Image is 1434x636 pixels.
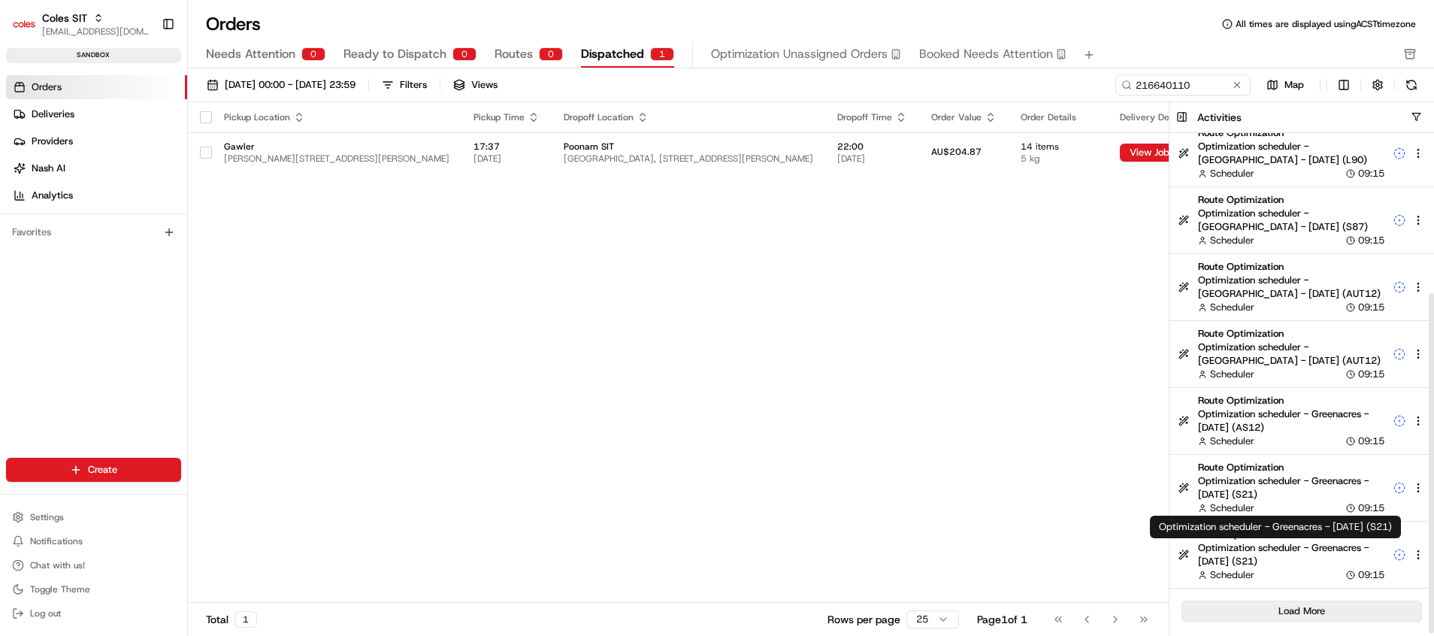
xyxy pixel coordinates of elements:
span: Map [1284,78,1304,92]
span: Scheduler [1210,234,1254,247]
button: Coles SITColes SIT[EMAIL_ADDRESS][DOMAIN_NAME] [6,6,156,42]
button: Scheduler [1198,167,1254,180]
p: Welcome 👋 [15,60,274,84]
span: 09:15 [1358,368,1384,381]
span: Route Optimization [1198,394,1384,407]
span: Route Optimization [1198,461,1384,474]
div: Dropoff Location [564,111,813,123]
span: Deliveries [32,108,74,121]
button: Chat with us! [6,555,181,576]
span: 17:37 [473,141,540,153]
span: Views [471,78,498,92]
span: Scheduler [1210,435,1254,448]
span: Nash AI [32,162,65,175]
a: Providers [6,129,187,153]
div: Dropoff Time [837,111,907,123]
div: Filters [400,78,427,92]
span: 09:15 [1358,234,1384,247]
button: Views [446,74,504,95]
button: Scheduler [1198,435,1254,448]
span: Orders [32,80,62,94]
button: Notifications [6,531,181,552]
span: Scheduler [1210,501,1254,515]
a: View Job [1120,147,1190,159]
div: Page 1 of 1 [977,612,1027,627]
span: Ready to Dispatch [343,45,446,63]
span: Notifications [30,535,83,547]
span: Route Optimization [1198,260,1384,274]
span: Scheduler [1210,368,1254,381]
button: [DATE] 00:00 - [DATE] 23:59 [200,74,362,95]
span: 09:15 [1358,167,1384,180]
span: Optimization scheduler - [GEOGRAPHIC_DATA] - [DATE] (AUT12) [1198,341,1384,368]
span: Gawler [224,141,449,153]
span: 14 items [1021,141,1096,153]
button: Scheduler [1198,234,1254,247]
span: All times are displayed using ACST timezone [1236,18,1416,30]
span: 09:15 [1358,501,1384,515]
span: 09:15 [1358,301,1384,314]
span: [EMAIL_ADDRESS][DOMAIN_NAME] [42,26,150,38]
span: Pylon [150,255,182,266]
span: API Documentation [142,218,241,233]
div: 1 [234,611,257,628]
span: Scheduler [1210,301,1254,314]
span: Analytics [32,189,73,202]
div: 0 [539,47,563,61]
span: Dispatched [581,45,644,63]
div: Pickup Location [224,111,449,123]
span: AU$204.87 [931,146,982,158]
div: Start new chat [51,144,247,159]
span: Scheduler [1210,167,1254,180]
div: Delivery Details [1120,111,1190,123]
div: Favorites [6,220,181,244]
span: Optimization scheduler - Greenacres - [DATE] (AS12) [1198,407,1384,435]
button: View Job [1120,144,1190,162]
input: Clear [39,97,248,113]
button: Log out [6,603,181,624]
span: Route Optimization [1198,193,1384,207]
a: Deliveries [6,102,187,126]
a: Orders [6,75,187,99]
button: Filters [375,74,434,95]
span: Log out [30,607,61,619]
button: Coles SIT [42,11,87,26]
span: Needs Attention [206,45,295,63]
div: 1 [650,47,674,61]
span: 5 kg [1021,153,1096,165]
div: Order Value [931,111,997,123]
span: [DATE] [837,153,907,165]
span: [DATE] 00:00 - [DATE] 23:59 [225,78,355,92]
button: Settings [6,507,181,528]
button: Refresh [1401,74,1422,95]
a: 💻API Documentation [121,212,247,239]
h3: Activities [1197,110,1242,125]
span: Poonam SIT [564,141,813,153]
span: 22:00 [837,141,907,153]
span: Optimization scheduler - [GEOGRAPHIC_DATA] - [DATE] (L90) [1198,140,1384,167]
span: 09:15 [1358,568,1384,582]
span: Toggle Theme [30,583,90,595]
img: 1736555255976-a54dd68f-1ca7-489b-9aae-adbdc363a1c4 [15,144,42,171]
div: We're available if you need us! [51,159,190,171]
span: Routes [495,45,533,63]
a: Powered byPylon [106,254,182,266]
input: Type to search [1115,74,1251,95]
div: Optimization scheduler - Greenacres - [DATE] (S21) [1150,516,1401,538]
a: 📗Knowledge Base [9,212,121,239]
span: [GEOGRAPHIC_DATA], [STREET_ADDRESS][PERSON_NAME] [564,153,813,165]
span: Optimization Unassigned Orders [711,45,888,63]
span: Route Optimization [1198,327,1384,341]
div: 0 [301,47,325,61]
span: Settings [30,511,64,523]
button: Toggle Theme [6,579,181,600]
div: Order Details [1021,111,1096,123]
span: Providers [32,135,73,148]
button: Scheduler [1198,568,1254,582]
button: Scheduler [1198,368,1254,381]
button: Start new chat [256,148,274,166]
span: Optimization scheduler - Greenacres - [DATE] (S21) [1198,474,1384,501]
div: sandbox [6,48,181,63]
span: Booked Needs Attention [919,45,1053,63]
